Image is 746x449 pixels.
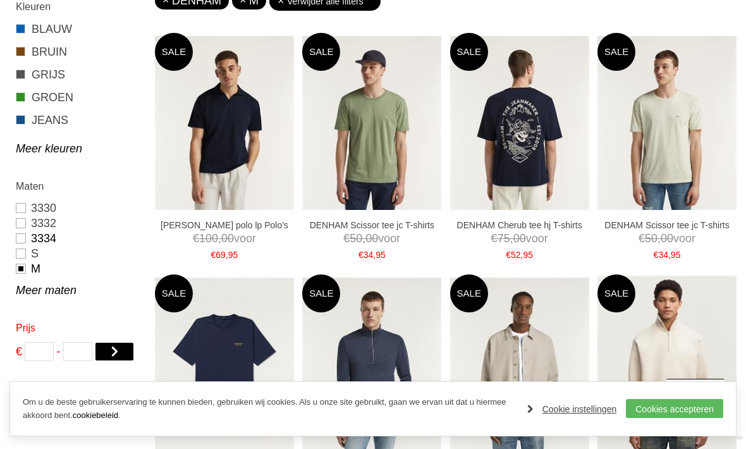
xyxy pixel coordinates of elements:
[16,231,140,246] a: 3334
[511,250,521,260] span: 52
[661,232,673,245] span: 00
[373,250,376,260] span: ,
[161,231,288,247] span: voor
[228,250,238,260] span: 95
[16,342,22,361] span: €
[358,250,364,260] span: €
[513,232,526,245] span: 00
[658,250,668,260] span: 34
[16,21,140,37] a: BLAUW
[16,112,140,128] a: JEANS
[521,250,523,260] span: ,
[218,232,221,245] span: ,
[603,231,731,247] span: voor
[57,342,61,361] span: -
[16,320,140,336] h2: Prijs
[376,250,386,260] span: 95
[456,219,584,231] a: DENHAM Cherub tee hj T-shirts
[16,66,140,83] a: GRIJS
[308,219,436,231] a: DENHAM Scissor tee jc T-shirts
[639,232,645,245] span: €
[16,283,140,298] a: Meer maten
[456,231,584,247] span: voor
[155,36,294,210] img: DENHAM Tony polo lp Polo's
[450,36,589,210] img: DENHAM Cherub tee hj T-shirts
[362,232,365,245] span: ,
[510,232,513,245] span: ,
[16,44,140,60] a: BRUIN
[491,232,498,245] span: €
[161,219,288,231] a: [PERSON_NAME] polo lp Polo's
[365,232,378,245] span: 00
[302,36,441,210] img: DENHAM Scissor tee jc T-shirts
[73,410,118,420] a: cookiebeleid
[498,232,510,245] span: 75
[16,200,140,216] a: 3330
[350,232,362,245] span: 50
[671,250,681,260] span: 95
[645,232,657,245] span: 50
[16,178,140,194] h2: Maten
[667,379,724,436] a: Terug naar boven
[23,396,515,422] p: Om u de beste gebruikerservaring te kunnen bieden, gebruiken wij cookies. Als u onze site gebruik...
[16,141,140,156] a: Meer kleuren
[199,232,218,245] span: 100
[216,250,226,260] span: 69
[597,36,737,210] img: DENHAM Scissor tee jc T-shirts
[364,250,374,260] span: 34
[211,250,216,260] span: €
[654,250,659,260] span: €
[16,216,140,231] a: 3332
[16,246,140,261] a: S
[193,232,199,245] span: €
[603,219,731,231] a: DENHAM Scissor tee jc T-shirts
[221,232,234,245] span: 00
[527,400,617,419] a: Cookie instellingen
[343,232,350,245] span: €
[523,250,534,260] span: 95
[308,231,436,247] span: voor
[16,261,140,276] a: M
[16,89,140,106] a: GROEN
[657,232,661,245] span: ,
[626,399,723,418] a: Cookies accepteren
[506,250,511,260] span: €
[668,250,671,260] span: ,
[226,250,228,260] span: ,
